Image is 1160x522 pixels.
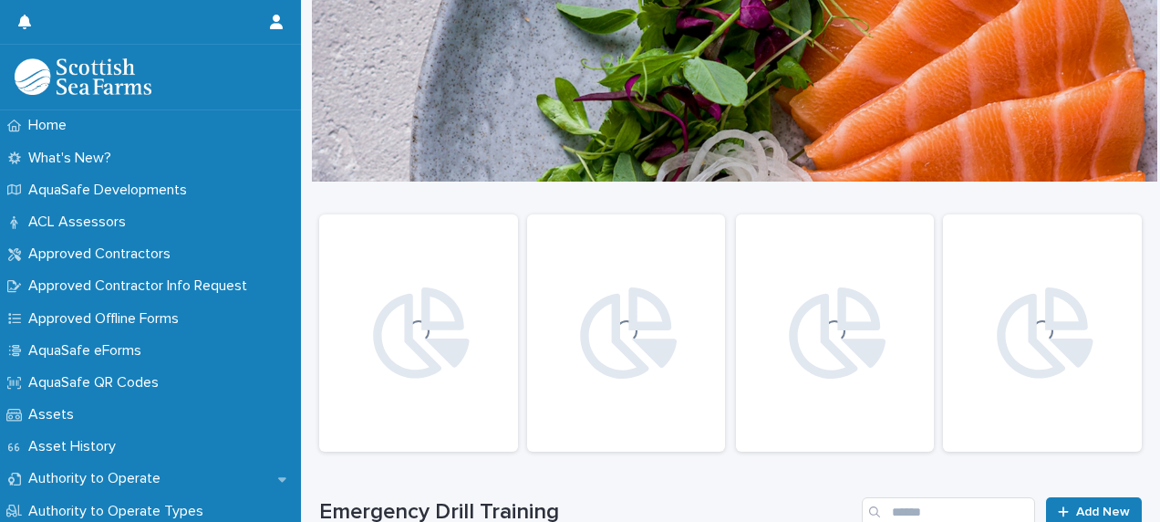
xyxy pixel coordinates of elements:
[1076,506,1130,518] span: Add New
[21,374,173,391] p: AquaSafe QR Codes
[15,58,151,95] img: bPIBxiqnSb2ggTQWdOVV
[21,277,262,295] p: Approved Contractor Info Request
[21,310,193,328] p: Approved Offline Forms
[21,245,185,263] p: Approved Contractors
[21,182,202,199] p: AquaSafe Developments
[21,470,175,487] p: Authority to Operate
[21,406,88,423] p: Assets
[21,342,156,360] p: AquaSafe eForms
[21,117,81,134] p: Home
[21,438,130,455] p: Asset History
[21,214,140,231] p: ACL Assessors
[21,150,126,167] p: What's New?
[21,503,218,520] p: Authority to Operate Types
